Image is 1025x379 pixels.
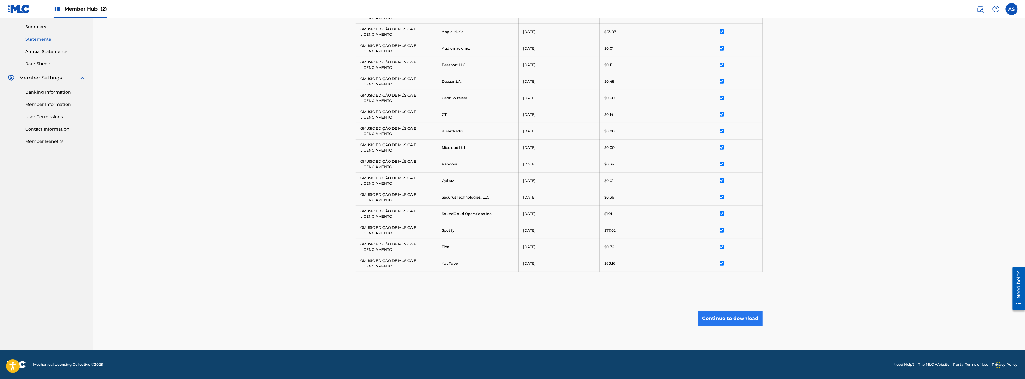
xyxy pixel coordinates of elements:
[356,222,437,239] td: GMUSIC EDIÇÃO DE MÚSICA E LICENCIAMENTO
[101,6,107,12] span: (2)
[25,101,86,108] a: Member Information
[997,356,1000,374] div: Drag
[25,89,86,95] a: Banking Information
[25,114,86,120] a: User Permissions
[356,172,437,189] td: GMUSIC EDIÇÃO DE MÚSICA E LICENCIAMENTO
[7,361,26,368] img: logo
[356,90,437,106] td: GMUSIC EDIÇÃO DE MÚSICA E LICENCIAMENTO
[1008,264,1025,313] iframe: Resource Center
[604,261,615,266] p: $83.16
[437,156,518,172] td: Pandora
[437,90,518,106] td: Gabb Wireless
[437,205,518,222] td: SoundCloud Operations Inc.
[992,362,1018,367] a: Privacy Policy
[437,189,518,205] td: Securus Technologies, LLC
[604,178,613,183] p: $0.01
[519,40,600,57] td: [DATE]
[698,311,763,326] button: Continue to download
[519,189,600,205] td: [DATE]
[974,3,986,15] a: Public Search
[519,73,600,90] td: [DATE]
[437,222,518,239] td: Spotify
[437,123,518,139] td: iHeartRadio
[519,106,600,123] td: [DATE]
[356,123,437,139] td: GMUSIC EDIÇÃO DE MÚSICA E LICENCIAMENTO
[604,211,612,217] p: $1.91
[604,79,614,84] p: $0.45
[356,255,437,272] td: GMUSIC EDIÇÃO DE MÚSICA E LICENCIAMENTO
[64,5,107,12] span: Member Hub
[7,74,14,82] img: Member Settings
[894,362,915,367] a: Need Help?
[7,5,30,13] img: MLC Logo
[995,350,1025,379] iframe: Chat Widget
[977,5,984,13] img: search
[356,106,437,123] td: GMUSIC EDIÇÃO DE MÚSICA E LICENCIAMENTO
[604,46,613,51] p: $0.01
[54,5,61,13] img: Top Rightsholders
[992,5,1000,13] img: help
[356,57,437,73] td: GMUSIC EDIÇÃO DE MÚSICA E LICENCIAMENTO
[519,23,600,40] td: [DATE]
[437,73,518,90] td: Deezer S.A.
[1006,3,1018,15] div: User Menu
[604,244,614,250] p: $0.76
[918,362,950,367] a: The MLC Website
[604,162,614,167] p: $0.34
[604,95,615,101] p: $0.00
[356,139,437,156] td: GMUSIC EDIÇÃO DE MÚSICA E LICENCIAMENTO
[437,239,518,255] td: Tidal
[519,255,600,272] td: [DATE]
[25,36,86,42] a: Statements
[604,112,613,117] p: $0.14
[19,74,62,82] span: Member Settings
[437,139,518,156] td: Mixcloud Ltd
[25,48,86,55] a: Annual Statements
[356,205,437,222] td: GMUSIC EDIÇÃO DE MÚSICA E LICENCIAMENTO
[33,362,103,367] span: Mechanical Licensing Collective © 2025
[519,239,600,255] td: [DATE]
[25,126,86,132] a: Contact Information
[437,106,518,123] td: GTL
[437,255,518,272] td: YouTube
[990,3,1002,15] div: Help
[519,57,600,73] td: [DATE]
[519,222,600,239] td: [DATE]
[604,128,615,134] p: $0.00
[519,205,600,222] td: [DATE]
[25,24,86,30] a: Summary
[519,123,600,139] td: [DATE]
[356,23,437,40] td: GMUSIC EDIÇÃO DE MÚSICA E LICENCIAMENTO
[604,62,612,68] p: $0.11
[953,362,989,367] a: Portal Terms of Use
[519,90,600,106] td: [DATE]
[356,239,437,255] td: GMUSIC EDIÇÃO DE MÚSICA E LICENCIAMENTO
[604,145,615,150] p: $0.00
[437,23,518,40] td: Apple Music
[356,189,437,205] td: GMUSIC EDIÇÃO DE MÚSICA E LICENCIAMENTO
[604,228,616,233] p: $77.02
[519,172,600,189] td: [DATE]
[356,156,437,172] td: GMUSIC EDIÇÃO DE MÚSICA E LICENCIAMENTO
[437,57,518,73] td: Beatport LLC
[519,156,600,172] td: [DATE]
[437,40,518,57] td: Audiomack Inc.
[437,172,518,189] td: Qobuz
[79,74,86,82] img: expand
[356,73,437,90] td: GMUSIC EDIÇÃO DE MÚSICA E LICENCIAMENTO
[604,29,616,35] p: $23.87
[25,138,86,145] a: Member Benefits
[604,195,614,200] p: $0.36
[519,139,600,156] td: [DATE]
[25,61,86,67] a: Rate Sheets
[356,40,437,57] td: GMUSIC EDIÇÃO DE MÚSICA E LICENCIAMENTO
